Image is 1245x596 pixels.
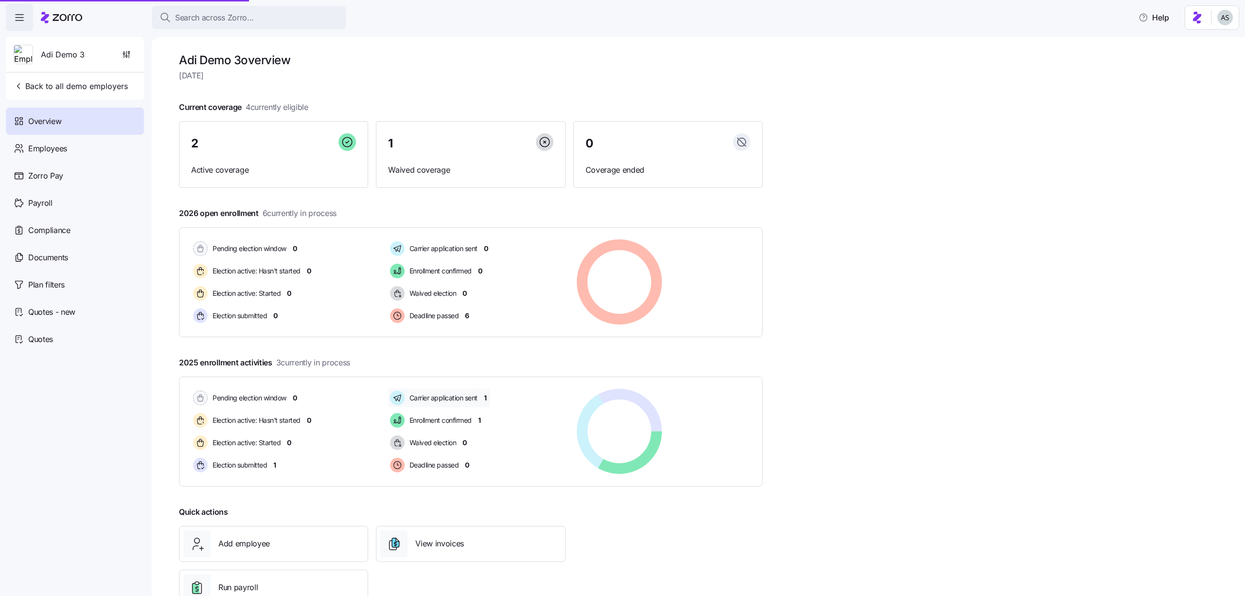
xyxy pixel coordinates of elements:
span: 4 currently eligible [246,101,308,113]
span: Election active: Hasn't started [210,266,301,276]
button: Back to all demo employers [10,76,132,96]
span: Payroll [28,197,53,209]
span: 1 [484,393,487,403]
span: Waived coverage [388,164,553,176]
span: Election active: Started [210,289,281,298]
span: Carrier application sent [407,393,478,403]
span: 0 [293,244,297,253]
span: Carrier application sent [407,244,478,253]
span: 0 [307,415,311,425]
span: 1 [388,138,393,149]
span: 2 [191,138,198,149]
span: Waived election [407,289,457,298]
img: Employer logo [14,45,33,65]
span: 1 [478,415,481,425]
span: Deadline passed [407,311,459,321]
span: Add employee [218,538,270,550]
a: Compliance [6,217,144,244]
span: 0 [465,460,469,470]
h1: Adi Demo 3 overview [179,53,763,68]
span: 0 [273,311,278,321]
span: 0 [462,438,467,448]
span: 0 [287,438,291,448]
a: Payroll [6,189,144,217]
span: 2025 enrollment activities [179,357,350,369]
span: Quotes - new [28,306,75,318]
span: [DATE] [179,70,763,82]
a: Quotes - new [6,298,144,325]
span: Pending election window [210,393,286,403]
span: 1 [273,460,276,470]
span: Quotes [28,333,53,345]
span: Employees [28,143,67,155]
span: 0 [478,266,482,276]
span: Enrollment confirmed [407,415,472,425]
span: Zorro Pay [28,170,63,182]
span: View invoices [415,538,464,550]
span: 6 [465,311,469,321]
span: Election active: Hasn't started [210,415,301,425]
span: 2026 open enrollment [179,207,337,219]
span: 3 currently in process [276,357,350,369]
span: Pending election window [210,244,286,253]
span: Active coverage [191,164,356,176]
button: Help [1131,8,1177,27]
span: Waived election [407,438,457,448]
a: Overview [6,108,144,135]
a: Zorro Pay [6,162,144,189]
span: Election submitted [210,311,267,321]
a: Quotes [6,325,144,353]
span: Current coverage [179,101,308,113]
span: 0 [293,393,297,403]
a: Plan filters [6,271,144,298]
button: Search across Zorro... [152,6,346,29]
span: 0 [586,138,593,149]
span: Adi Demo 3 [41,49,85,61]
span: Coverage ended [586,164,750,176]
img: c4d3a52e2a848ea5f7eb308790fba1e4 [1217,10,1233,25]
a: Documents [6,244,144,271]
span: Search across Zorro... [175,12,254,24]
span: Run payroll [218,581,258,594]
span: Overview [28,115,61,127]
span: 0 [307,266,311,276]
span: Compliance [28,224,71,236]
span: Plan filters [28,279,65,291]
span: Quick actions [179,506,228,518]
span: Election submitted [210,460,267,470]
span: 6 currently in process [263,207,337,219]
span: Documents [28,252,68,264]
span: Enrollment confirmed [407,266,472,276]
span: 0 [484,244,488,253]
span: Election active: Started [210,438,281,448]
span: Back to all demo employers [14,80,128,92]
span: Deadline passed [407,460,459,470]
span: 0 [287,289,291,298]
span: 0 [462,289,467,298]
span: Help [1138,12,1169,23]
a: Employees [6,135,144,162]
